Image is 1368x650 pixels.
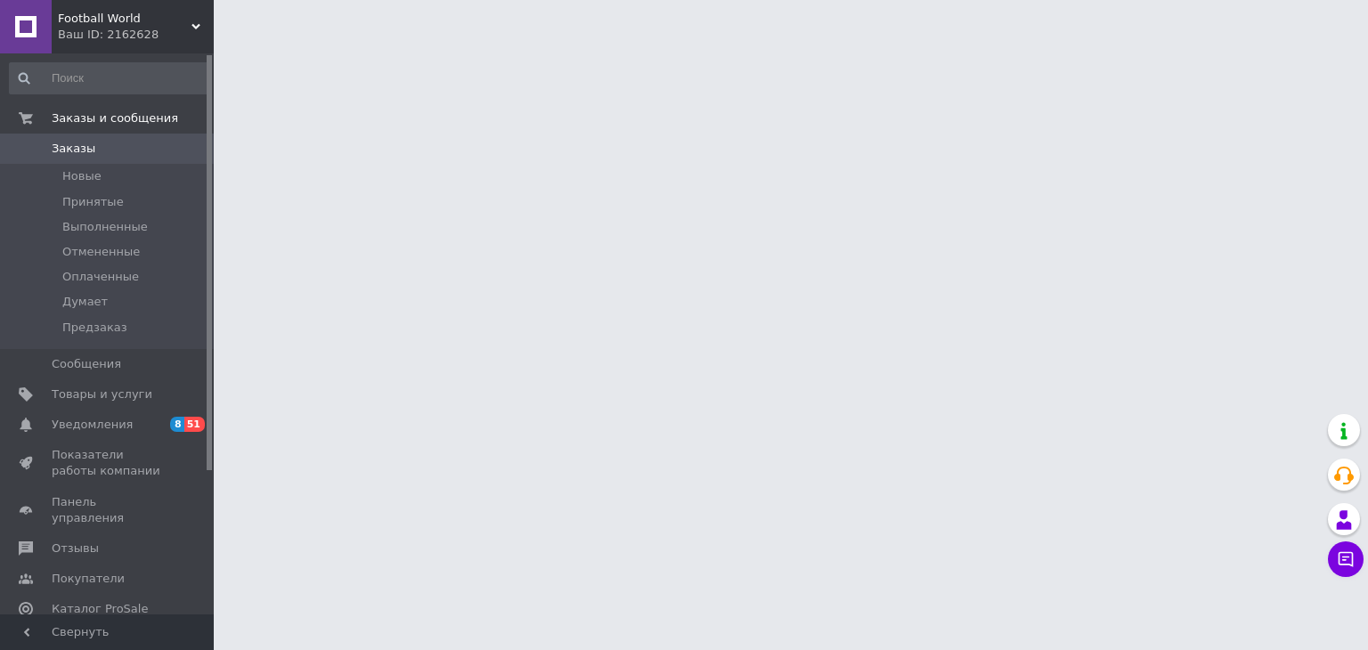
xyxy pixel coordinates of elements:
span: Товары и услуги [52,386,152,402]
input: Поиск [9,62,210,94]
span: Новые [62,168,102,184]
span: Отзывы [52,540,99,557]
span: Показатели работы компании [52,447,165,479]
span: Уведомления [52,417,133,433]
span: Каталог ProSale [52,601,148,617]
span: Заказы [52,141,95,157]
div: Ваш ID: 2162628 [58,27,214,43]
button: Чат с покупателем [1328,541,1364,577]
span: Отмененные [62,244,140,260]
span: Панель управления [52,494,165,526]
span: Выполненные [62,219,148,235]
span: 8 [170,417,184,432]
span: Заказы и сообщения [52,110,178,126]
span: Думает [62,294,108,310]
span: Оплаченные [62,269,139,285]
span: Покупатели [52,571,125,587]
span: Сообщения [52,356,121,372]
span: Football World [58,11,191,27]
span: Принятые [62,194,124,210]
span: 51 [184,417,205,432]
span: Предзаказ [62,320,127,336]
